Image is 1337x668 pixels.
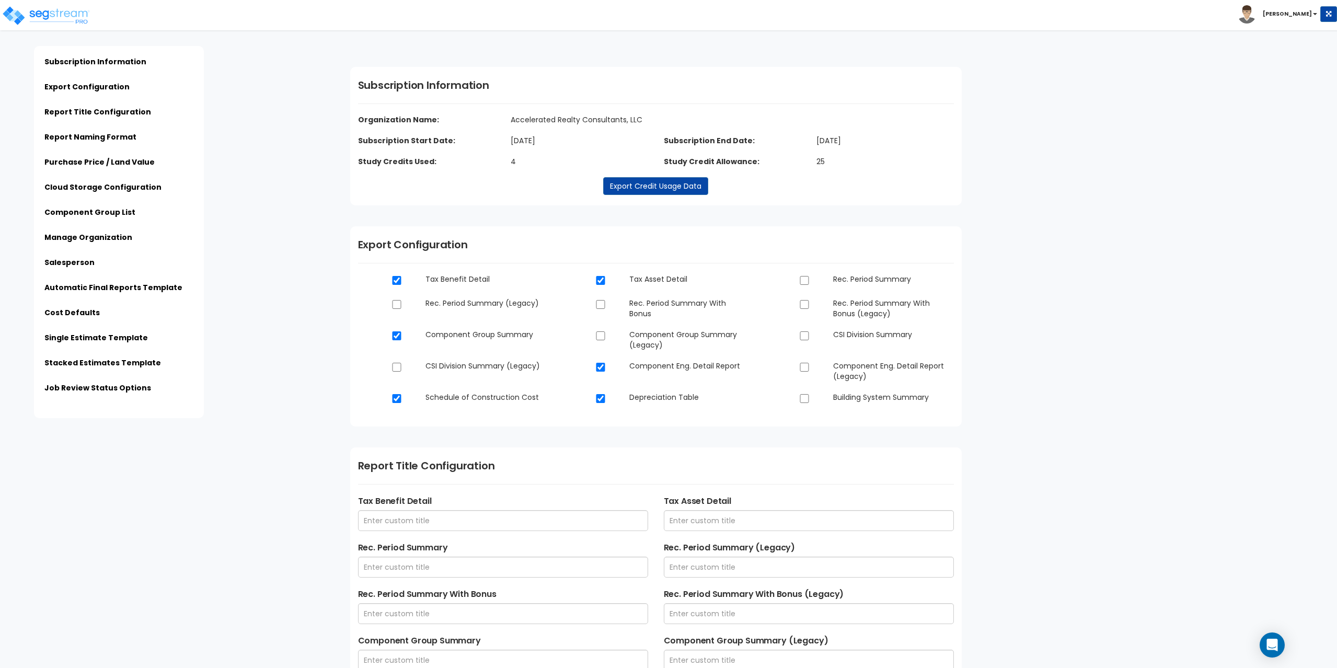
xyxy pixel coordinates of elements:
[603,177,708,195] a: Export Credit Usage Data
[44,82,130,92] a: Export Configuration
[358,458,954,474] h1: Report Title Configuration
[44,232,132,243] a: Manage Organization
[418,298,554,308] dd: Rec. Period Summary (Legacy)
[2,5,90,26] img: logo_pro_r.png
[621,298,757,319] dd: Rec. Period Summary With Bonus
[358,495,648,508] label: Tax Benefit Detail
[656,135,809,146] dt: Subscription End Date:
[503,114,809,125] dd: Accelerated Realty Consultants, LLC
[358,557,648,578] input: Enter custom title
[44,358,161,368] a: Stacked Estimates Template
[418,274,554,284] dd: Tax Benefit Detail
[809,156,962,167] dd: 25
[44,56,146,67] a: Subscription Information
[44,282,182,293] a: Automatic Final Reports Template
[358,77,954,93] h1: Subscription Information
[350,114,656,125] dt: Organization Name:
[44,383,151,393] a: Job Review Status Options
[358,588,648,601] label: Rec. Period Summary With Bonus
[44,132,136,142] a: Report Naming Format
[809,135,962,146] dd: [DATE]
[418,361,554,371] dd: CSI Division Summary (Legacy)
[825,298,961,319] dd: Rec. Period Summary With Bonus (Legacy)
[825,361,961,382] dd: Component Eng. Detail Report (Legacy)
[664,510,954,531] input: Enter custom title
[621,392,757,402] dd: Depreciation Table
[664,495,954,508] label: Tax Asset Detail
[621,329,757,350] dd: Component Group Summary (Legacy)
[1263,10,1312,18] b: [PERSON_NAME]
[664,588,954,601] label: Rec. Period Summary With Bonus (Legacy)
[825,392,961,402] dd: Building System Summary
[664,542,954,554] label: Rec. Period Summary (Legacy)
[825,274,961,284] dd: Rec. Period Summary
[44,307,100,318] a: Cost Defaults
[664,603,954,624] input: Enter custom title
[1238,5,1256,24] img: avatar.png
[44,182,162,192] a: Cloud Storage Configuration
[418,392,554,402] dd: Schedule of Construction Cost
[44,107,151,117] a: Report Title Configuration
[664,557,954,578] input: Enter custom title
[358,635,648,647] label: Component Group Summary
[503,156,656,167] dd: 4
[44,257,95,268] a: Salesperson
[350,156,503,167] dt: Study Credits Used:
[621,274,757,284] dd: Tax Asset Detail
[358,603,648,624] input: Enter custom title
[44,157,155,167] a: Purchase Price / Land Value
[358,237,954,252] h1: Export Configuration
[1260,632,1285,658] div: Open Intercom Messenger
[44,332,148,343] a: Single Estimate Template
[503,135,656,146] dd: [DATE]
[350,135,503,146] dt: Subscription Start Date:
[621,361,757,371] dd: Component Eng. Detail Report
[418,329,554,340] dd: Component Group Summary
[358,542,648,554] label: Rec. Period Summary
[44,207,135,217] a: Component Group List
[825,329,961,340] dd: CSI Division Summary
[664,635,954,647] label: Component Group Summary (Legacy)
[358,510,648,531] input: Enter custom title
[656,156,809,167] dt: Study Credit Allowance:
